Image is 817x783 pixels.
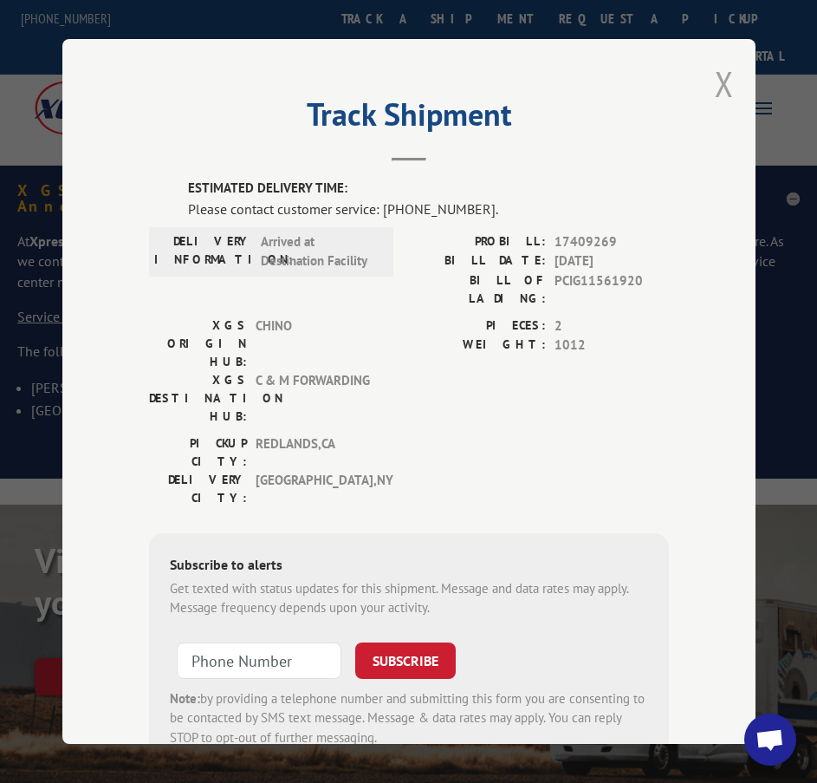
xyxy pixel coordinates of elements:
[149,371,247,426] label: XGS DESTINATION HUB:
[554,316,669,336] span: 2
[409,271,546,308] label: BILL OF LADING:
[256,471,373,507] span: [GEOGRAPHIC_DATA] , NY
[170,690,200,707] strong: Note:
[256,316,373,371] span: CHINO
[154,232,252,271] label: DELIVERY INFORMATION:
[554,232,669,252] span: 17409269
[355,643,456,679] button: SUBSCRIBE
[170,579,648,618] div: Get texted with status updates for this shipment. Message and data rates may apply. Message frequ...
[744,714,796,766] a: Open chat
[554,251,669,271] span: [DATE]
[409,336,546,356] label: WEIGHT:
[256,434,373,471] span: REDLANDS , CA
[149,316,247,371] label: XGS ORIGIN HUB:
[149,434,247,471] label: PICKUP CITY:
[149,102,669,135] h2: Track Shipment
[554,271,669,308] span: PCIG11561920
[149,471,247,507] label: DELIVERY CITY:
[409,251,546,271] label: BILL DATE:
[409,316,546,336] label: PIECES:
[256,371,373,426] span: C & M FORWARDING
[715,61,734,107] button: Close modal
[409,232,546,252] label: PROBILL:
[261,232,378,271] span: Arrived at Destination Facility
[170,554,648,579] div: Subscribe to alerts
[170,689,648,748] div: by providing a telephone number and submitting this form you are consenting to be contacted by SM...
[554,336,669,356] span: 1012
[188,199,669,219] div: Please contact customer service: [PHONE_NUMBER].
[188,179,669,199] label: ESTIMATED DELIVERY TIME:
[177,643,341,679] input: Phone Number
